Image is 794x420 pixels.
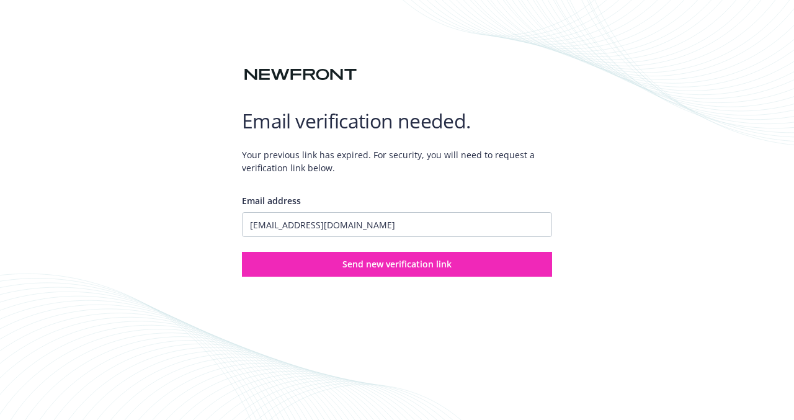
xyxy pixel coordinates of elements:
span: Your previous link has expired. For security, you will need to request a verification link below. [242,138,552,184]
input: Enter your email [242,212,552,237]
button: Send new verification link [242,252,552,277]
img: Newfront logo [242,64,359,86]
span: Send new verification link [342,258,452,270]
span: Email address [242,195,301,207]
h1: Email verification needed. [242,109,552,133]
